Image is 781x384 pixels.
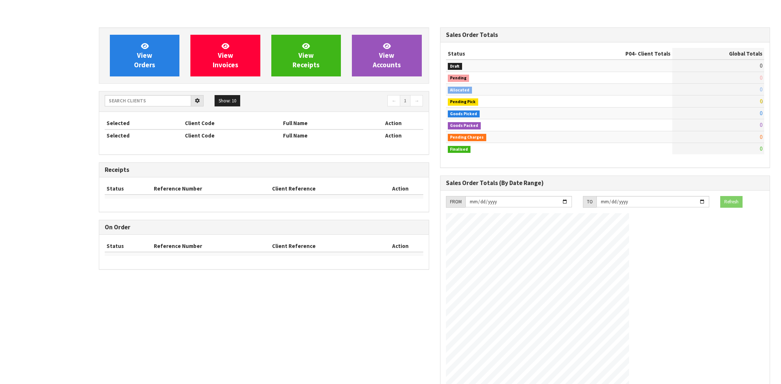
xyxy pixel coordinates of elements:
button: Show: 10 [215,95,240,107]
h3: Sales Order Totals (By Date Range) [446,180,765,187]
span: Pending Charges [448,134,487,141]
th: Client Reference [270,183,378,195]
th: Status [446,48,551,60]
th: Reference Number [152,240,270,252]
th: Reference Number [152,183,270,195]
div: TO [583,196,596,208]
a: ViewReceipts [271,35,341,76]
th: Client Code [183,117,281,129]
a: ViewInvoices [190,35,260,76]
th: Full Name [281,129,364,141]
a: ← [387,95,400,107]
span: Allocated [448,87,472,94]
button: Refresh [720,196,743,208]
span: Finalised [448,146,471,153]
span: View Accounts [373,42,401,69]
th: Selected [105,129,183,141]
span: View Invoices [213,42,238,69]
input: Search clients [105,95,191,106]
th: Action [364,117,423,129]
th: - Client Totals [551,48,672,60]
span: View Receipts [293,42,320,69]
a: 1 [400,95,410,107]
th: Client Reference [270,240,378,252]
a: ViewOrders [110,35,179,76]
th: Action [378,240,423,252]
span: Pending [448,75,469,82]
h3: On Order [105,224,423,231]
span: Goods Packed [448,122,481,129]
nav: Page navigation [269,95,423,108]
h3: Sales Order Totals [446,31,765,38]
th: Status [105,240,152,252]
h3: Receipts [105,166,423,173]
span: Draft [448,63,462,70]
th: Full Name [281,117,364,129]
th: Action [378,183,423,195]
div: FROM [446,196,465,208]
th: Status [105,183,152,195]
span: View Orders [134,42,155,69]
th: Selected [105,117,183,129]
th: Client Code [183,129,281,141]
span: Goods Picked [448,110,480,118]
span: Pending Pick [448,98,479,106]
a: ViewAccounts [352,35,421,76]
a: → [410,95,423,107]
th: Action [364,129,423,141]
